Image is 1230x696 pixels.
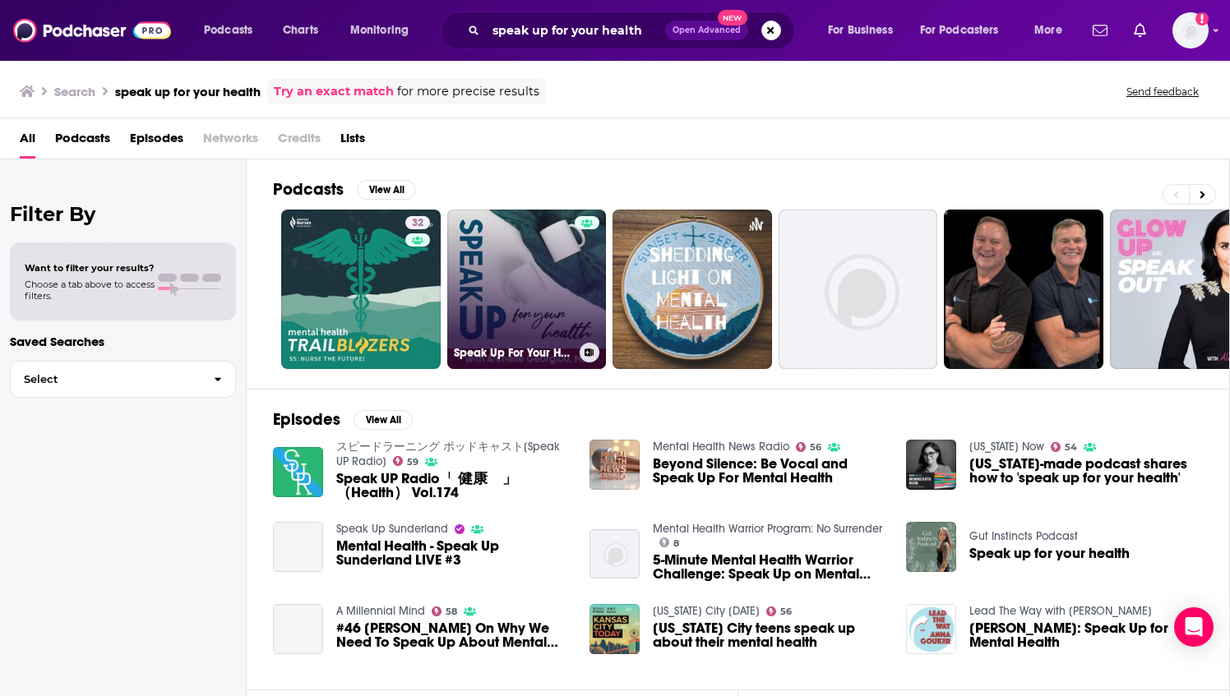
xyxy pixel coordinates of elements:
a: #46 Bradley Simmonds On Why We Need To Speak Up About Mental Health [273,604,323,654]
a: Leah Rolando: Speak Up for Mental Health [969,621,1203,649]
span: 59 [407,459,418,466]
a: Show notifications dropdown [1127,16,1153,44]
svg: Add a profile image [1195,12,1209,25]
a: 58 [432,606,458,616]
a: EpisodesView All [273,409,413,430]
a: Speak up for your health [969,546,1130,560]
a: Gut Instincts Podcast [969,529,1078,543]
a: 8 [659,537,680,547]
a: A Millennial Mind [336,604,425,618]
button: Select [10,361,236,398]
span: More [1034,19,1062,42]
button: open menu [339,17,430,44]
a: #46 Bradley Simmonds On Why We Need To Speak Up About Mental Health [336,621,570,649]
a: Mental Health News Radio [653,440,789,454]
span: Podcasts [204,19,252,42]
button: Show profile menu [1172,12,1209,48]
span: [PERSON_NAME]: Speak Up for Mental Health [969,621,1203,649]
a: Lists [340,125,365,159]
a: Charts [272,17,328,44]
span: Networks [203,125,258,159]
span: [US_STATE]-made podcast shares how to 'speak up for your health' [969,457,1203,485]
span: Credits [278,125,321,159]
span: 32 [412,215,423,232]
a: Beyond Silence: Be Vocal and Speak Up For Mental Health [653,457,886,485]
a: 5-Minute Mental Health Warrior Challenge: Speak Up on Mental Health and Empower Yourself [653,553,886,581]
div: Open Intercom Messenger [1174,607,1214,647]
span: Monitoring [350,19,409,42]
a: Try an exact match [274,82,394,101]
span: for more precise results [397,82,539,101]
h2: Podcasts [273,179,344,200]
a: 56 [796,442,822,452]
span: 54 [1065,444,1077,451]
button: View All [357,180,416,200]
a: Mental Health - Speak Up Sunderland LIVE #3 [336,539,570,567]
h2: Episodes [273,409,340,430]
a: Show notifications dropdown [1086,16,1114,44]
a: Episodes [130,125,183,159]
input: Search podcasts, credits, & more... [486,17,665,44]
a: Lead The Way with Anna Gouker [969,604,1152,618]
img: 5-Minute Mental Health Warrior Challenge: Speak Up on Mental Health and Empower Yourself [590,529,640,579]
span: Logged in as WE_Broadcast [1172,12,1209,48]
a: スピードラーニング ポッドキャスト[Speak UP Radio] [336,440,560,468]
span: Want to filter your results? [25,262,155,274]
a: Kansas City teens speak up about their mental health [653,621,886,649]
a: Minnesota Now [969,440,1044,454]
a: 32 [405,216,430,229]
span: Choose a tab above to access filters. [25,279,155,302]
button: open menu [816,17,913,44]
a: Speak UP Radio「 健康 」（Health） Vol.174 [336,472,570,500]
span: 56 [780,608,792,615]
a: 56 [766,606,793,616]
img: Leah Rolando: Speak Up for Mental Health [906,604,956,654]
button: open menu [909,17,1023,44]
a: Kansas City Today [653,604,760,618]
a: 59 [393,456,419,466]
h2: Filter By [10,202,236,226]
button: Send feedback [1121,85,1204,99]
button: View All [354,410,413,430]
a: PodcastsView All [273,179,416,200]
a: All [20,125,35,159]
button: open menu [1023,17,1083,44]
a: Minnesota-made podcast shares how to 'speak up for your health' [906,440,956,490]
span: 58 [446,608,457,615]
h3: Speak Up For Your Health [454,346,573,360]
img: Kansas City teens speak up about their mental health [590,604,640,654]
a: Podcasts [55,125,110,159]
div: Search podcasts, credits, & more... [456,12,811,49]
img: Podchaser - Follow, Share and Rate Podcasts [13,15,171,46]
a: Mental Health Warrior Program: No Surrender [653,522,882,536]
a: Mental Health - Speak Up Sunderland LIVE #3 [273,522,323,572]
span: 56 [810,444,821,451]
h3: Search [54,84,95,99]
a: 54 [1051,442,1078,452]
span: 8 [673,540,679,547]
span: [US_STATE] City teens speak up about their mental health [653,621,886,649]
span: Charts [283,19,318,42]
span: Open Advanced [673,26,741,35]
img: Speak up for your health [906,522,956,572]
span: Select [11,374,201,385]
button: open menu [192,17,274,44]
a: Speak Up Sunderland [336,522,448,536]
a: Minnesota-made podcast shares how to 'speak up for your health' [969,457,1203,485]
a: 32 [281,210,441,369]
span: New [718,10,747,25]
a: Speak Up For Your Health [447,210,607,369]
